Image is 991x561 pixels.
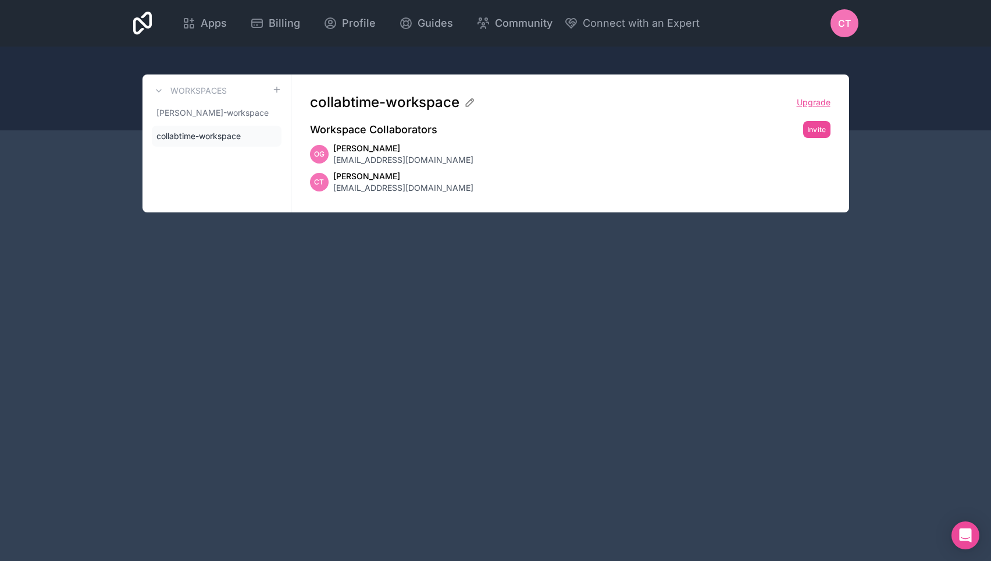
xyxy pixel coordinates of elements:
a: Workspaces [152,84,227,98]
span: [PERSON_NAME] [333,143,473,154]
span: Connect with an Expert [583,15,700,31]
span: collabtime-workspace [156,130,241,142]
span: CT [314,177,324,187]
h3: Workspaces [170,85,227,97]
span: [EMAIL_ADDRESS][DOMAIN_NAME] [333,154,473,166]
a: Community [467,10,562,36]
h2: Workspace Collaborators [310,122,437,138]
span: Profile [342,15,376,31]
a: Profile [314,10,385,36]
span: [EMAIL_ADDRESS][DOMAIN_NAME] [333,182,473,194]
a: Billing [241,10,309,36]
span: [PERSON_NAME]-workspace [156,107,269,119]
span: Guides [418,15,453,31]
span: collabtime-workspace [310,93,459,112]
a: Guides [390,10,462,36]
a: Apps [173,10,236,36]
button: Connect with an Expert [564,15,700,31]
span: Billing [269,15,300,31]
button: Invite [803,121,830,138]
a: Upgrade [797,97,830,108]
span: [PERSON_NAME] [333,171,473,182]
span: OG [314,150,325,159]
span: Community [495,15,552,31]
span: Apps [201,15,227,31]
span: CT [838,16,851,30]
a: collabtime-workspace [152,126,281,147]
div: Open Intercom Messenger [951,521,979,549]
a: [PERSON_NAME]-workspace [152,102,281,123]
